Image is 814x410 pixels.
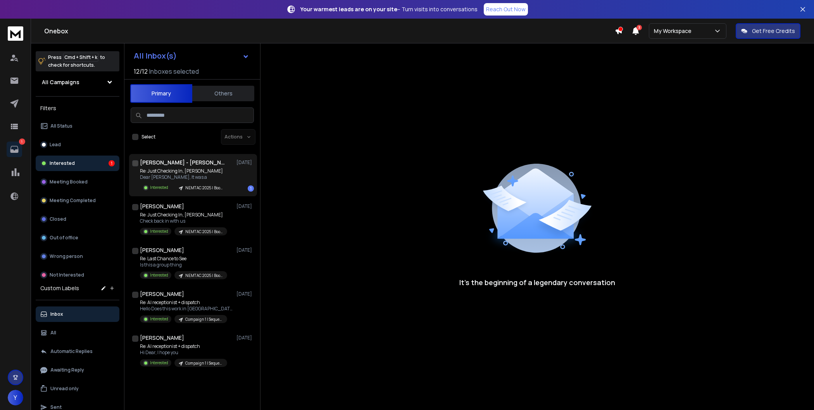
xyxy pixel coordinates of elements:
[50,142,61,148] p: Lead
[36,211,119,227] button: Closed
[36,249,119,264] button: Wrong person
[50,235,78,241] p: Out of office
[300,5,478,13] p: – Turn visits into conversations
[50,348,93,355] p: Automatic Replies
[36,193,119,208] button: Meeting Completed
[36,174,119,190] button: Meeting Booked
[140,343,227,349] p: Re: AI receptionist + dispatch
[50,216,66,222] p: Closed
[36,74,119,90] button: All Campaigns
[50,330,56,336] p: All
[50,160,75,166] p: Interested
[8,26,23,41] img: logo
[236,159,254,166] p: [DATE]
[36,137,119,152] button: Lead
[50,386,79,392] p: Unread only
[736,23,800,39] button: Get Free Credits
[140,306,233,312] p: Hello Does this work in [GEOGRAPHIC_DATA]
[140,256,227,262] p: Re: Last Chance to See
[7,142,22,157] a: 1
[140,299,233,306] p: Re: AI receptionist + dispatch
[150,360,168,366] p: Interested
[50,179,88,185] p: Meeting Booked
[36,230,119,246] button: Out of office
[459,277,615,288] p: It’s the beginning of a legendary conversation
[8,390,23,405] button: Y
[50,197,96,204] p: Meeting Completed
[50,311,63,317] p: Inbox
[484,3,528,16] a: Reach Out Now
[236,335,254,341] p: [DATE]
[140,290,184,298] h1: [PERSON_NAME]
[36,344,119,359] button: Automatic Replies
[36,362,119,378] button: Awaiting Reply
[140,349,227,356] p: Hi Dear, I hope you
[36,118,119,134] button: All Status
[140,246,184,254] h1: [PERSON_NAME]
[140,334,184,342] h1: [PERSON_NAME]
[140,174,227,180] p: Dear [PERSON_NAME], It was a
[486,5,526,13] p: Reach Out Now
[48,54,105,69] p: Press to check for shortcuts.
[752,27,795,35] p: Get Free Credits
[141,134,155,140] label: Select
[185,273,222,279] p: NEMTAC 2025 | Booth Engagements
[40,284,79,292] h3: Custom Labels
[150,228,168,234] p: Interested
[36,381,119,396] button: Unread only
[248,185,254,192] div: 1
[36,325,119,341] button: All
[185,317,222,322] p: Compaign 1 | Sequences
[236,203,254,209] p: [DATE]
[50,253,83,259] p: Wrong person
[36,267,119,283] button: Not Interested
[140,212,227,218] p: Re: Just Checking In, [PERSON_NAME]
[150,185,168,190] p: Interested
[140,168,227,174] p: Re: Just Checking In, [PERSON_NAME]
[63,53,98,62] span: Cmd + Shift + k
[134,52,177,60] h1: All Inbox(s)
[36,103,119,114] h3: Filters
[140,218,227,224] p: Check back in with us
[236,247,254,253] p: [DATE]
[36,156,119,171] button: Interested1
[149,67,199,76] h3: Inboxes selected
[36,306,119,322] button: Inbox
[50,367,84,373] p: Awaiting Reply
[140,202,184,210] h1: [PERSON_NAME]
[42,78,79,86] h1: All Campaigns
[185,229,222,235] p: NEMTAC 2025 | Booth Engagements
[19,138,25,145] p: 1
[50,123,72,129] p: All Status
[150,272,168,278] p: Interested
[140,262,227,268] p: Is this a group thing
[185,185,222,191] p: NEMTAC 2025 | Booth Engagements
[44,26,615,36] h1: Onebox
[150,316,168,322] p: Interested
[130,84,192,103] button: Primary
[236,291,254,297] p: [DATE]
[140,159,225,166] h1: [PERSON_NAME] - [PERSON_NAME] Transportation
[50,272,84,278] p: Not Interested
[654,27,695,35] p: My Workspace
[134,67,148,76] span: 12 / 12
[185,360,222,366] p: Compaign 1 | Sequences
[300,5,397,13] strong: Your warmest leads are on your site
[109,160,115,166] div: 1
[192,85,254,102] button: Others
[636,25,642,30] span: 3
[128,48,255,64] button: All Inbox(s)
